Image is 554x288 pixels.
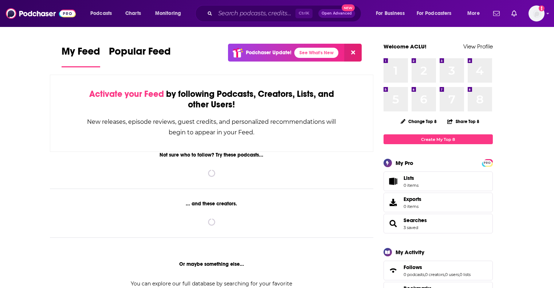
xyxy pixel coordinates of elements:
span: PRO [483,160,492,166]
a: My Feed [62,45,100,67]
div: Or maybe something else... [50,261,374,267]
div: My Pro [396,159,413,166]
a: 0 lists [460,272,471,277]
button: Share Top 8 [447,114,480,129]
button: open menu [371,8,414,19]
div: Search podcasts, credits, & more... [202,5,368,22]
button: open menu [150,8,190,19]
img: User Profile [529,5,545,21]
button: open menu [412,8,462,19]
a: Show notifications dropdown [490,7,503,20]
span: Logged in as aclumedia [529,5,545,21]
span: Monitoring [155,8,181,19]
img: Podchaser - Follow, Share and Rate Podcasts [6,7,76,20]
div: Not sure who to follow? Try these podcasts... [50,152,374,158]
a: View Profile [463,43,493,50]
span: , [459,272,460,277]
a: Follows [404,264,471,271]
span: Follows [384,261,493,280]
span: For Podcasters [417,8,452,19]
a: 0 creators [425,272,444,277]
svg: Add a profile image [539,5,545,11]
a: Follows [386,265,401,276]
span: Open Advanced [322,12,352,15]
span: Activate your Feed [89,88,164,99]
a: Create My Top 8 [384,134,493,144]
a: 0 users [445,272,459,277]
div: My Activity [396,249,424,256]
span: Lists [386,176,401,186]
span: Searches [384,214,493,233]
span: Ctrl K [295,9,313,18]
input: Search podcasts, credits, & more... [215,8,295,19]
a: Charts [121,8,145,19]
span: Charts [125,8,141,19]
span: More [467,8,480,19]
span: Exports [404,196,421,202]
a: Searches [386,218,401,229]
button: Show profile menu [529,5,545,21]
a: PRO [483,160,492,165]
span: Exports [386,197,401,208]
button: Open AdvancedNew [318,9,355,18]
span: Podcasts [90,8,112,19]
span: New [342,4,355,11]
a: Welcome ACLU! [384,43,427,50]
span: For Business [376,8,405,19]
button: open menu [462,8,489,19]
p: Podchaser Update! [246,50,291,56]
span: Popular Feed [109,45,171,62]
div: ... and these creators. [50,201,374,207]
span: Follows [404,264,422,271]
div: New releases, episode reviews, guest credits, and personalized recommendations will begin to appe... [87,117,337,138]
button: open menu [85,8,121,19]
a: Exports [384,193,493,212]
span: Lists [404,175,414,181]
span: 0 items [404,204,421,209]
span: My Feed [62,45,100,62]
a: Lists [384,171,493,191]
span: , [444,272,445,277]
span: , [424,272,425,277]
span: 0 items [404,183,419,188]
div: by following Podcasts, Creators, Lists, and other Users! [87,89,337,110]
a: Show notifications dropdown [508,7,520,20]
button: Change Top 8 [396,117,441,126]
a: 0 podcasts [404,272,424,277]
a: 3 saved [404,225,418,230]
a: Searches [404,217,427,224]
a: See What's New [294,48,338,58]
a: Popular Feed [109,45,171,67]
span: Lists [404,175,419,181]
